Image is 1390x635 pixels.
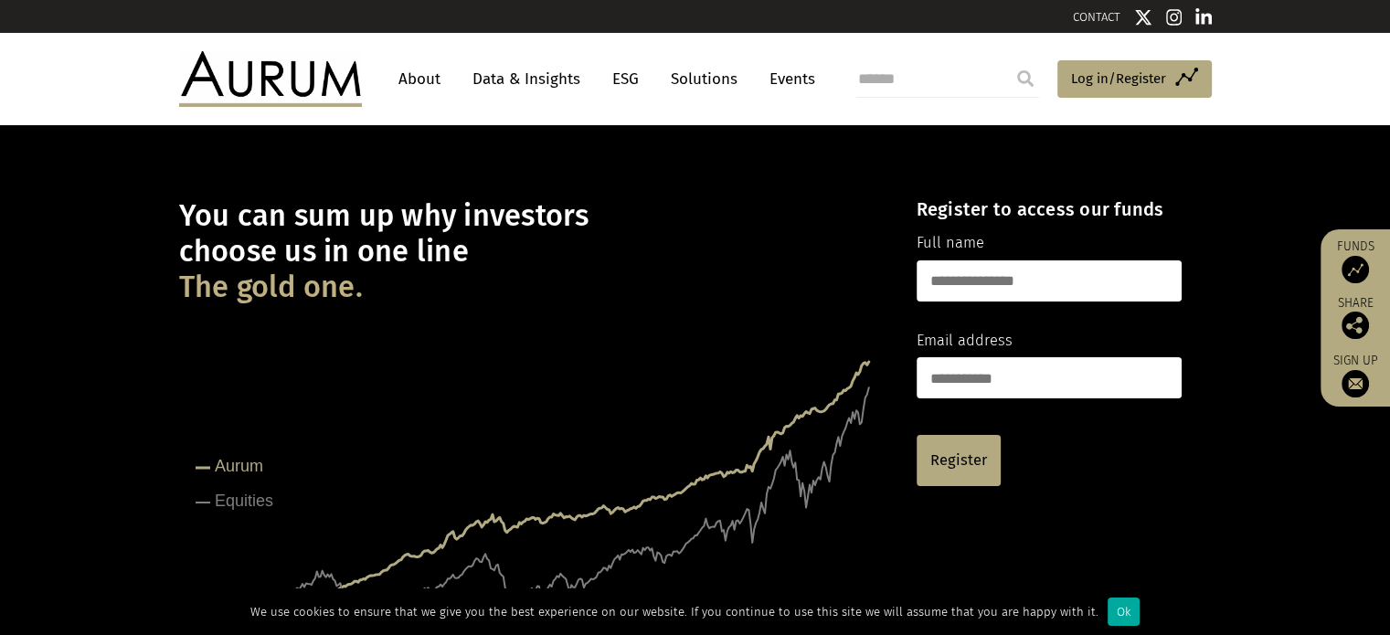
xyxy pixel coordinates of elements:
[1071,68,1166,90] span: Log in/Register
[1073,10,1120,24] a: CONTACT
[662,62,747,96] a: Solutions
[760,62,815,96] a: Events
[179,51,362,106] img: Aurum
[1134,8,1152,26] img: Twitter icon
[917,435,1001,486] a: Register
[1330,353,1381,397] a: Sign up
[917,198,1182,220] h4: Register to access our funds
[179,270,363,305] span: The gold one.
[1330,238,1381,283] a: Funds
[463,62,589,96] a: Data & Insights
[389,62,450,96] a: About
[1330,297,1381,339] div: Share
[1342,370,1369,397] img: Sign up to our newsletter
[603,62,648,96] a: ESG
[215,457,263,475] tspan: Aurum
[917,231,984,255] label: Full name
[1108,598,1140,626] div: Ok
[917,329,1013,353] label: Email address
[1195,8,1212,26] img: Linkedin icon
[1342,312,1369,339] img: Share this post
[1166,8,1183,26] img: Instagram icon
[1057,60,1212,99] a: Log in/Register
[179,198,885,305] h1: You can sum up why investors choose us in one line
[1342,256,1369,283] img: Access Funds
[215,492,273,510] tspan: Equities
[1007,60,1044,97] input: Submit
